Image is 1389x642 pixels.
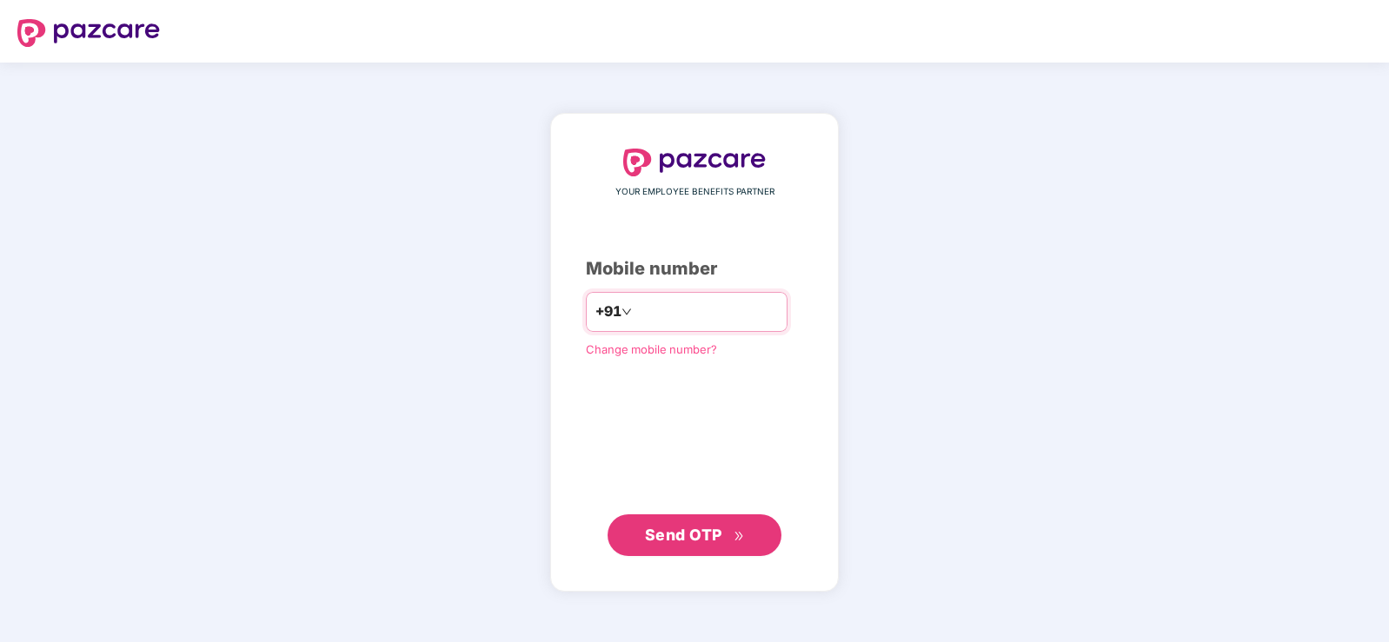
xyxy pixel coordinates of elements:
[595,301,621,322] span: +91
[608,514,781,556] button: Send OTPdouble-right
[621,307,632,317] span: down
[586,255,803,282] div: Mobile number
[645,526,722,544] span: Send OTP
[586,342,717,356] a: Change mobile number?
[615,185,774,199] span: YOUR EMPLOYEE BENEFITS PARTNER
[734,531,745,542] span: double-right
[17,19,160,47] img: logo
[623,149,766,176] img: logo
